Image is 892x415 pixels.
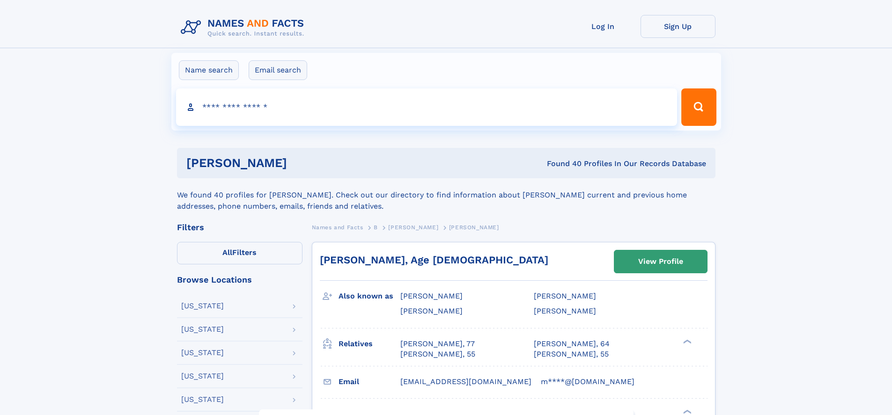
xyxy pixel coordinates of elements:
[400,291,463,300] span: [PERSON_NAME]
[400,339,475,349] a: [PERSON_NAME], 77
[177,178,715,212] div: We found 40 profiles for [PERSON_NAME]. Check out our directory to find information about [PERSON...
[177,223,302,232] div: Filters
[614,250,707,273] a: View Profile
[534,291,596,300] span: [PERSON_NAME]
[374,221,378,233] a: B
[177,276,302,284] div: Browse Locations
[681,408,692,415] div: ❯
[400,306,463,315] span: [PERSON_NAME]
[534,306,596,315] span: [PERSON_NAME]
[449,224,499,231] span: [PERSON_NAME]
[339,336,400,352] h3: Relatives
[181,326,224,333] div: [US_STATE]
[681,88,716,126] button: Search Button
[312,221,363,233] a: Names and Facts
[388,224,438,231] span: [PERSON_NAME]
[534,339,610,349] a: [PERSON_NAME], 64
[388,221,438,233] a: [PERSON_NAME]
[177,15,312,40] img: Logo Names and Facts
[374,224,378,231] span: B
[177,242,302,264] label: Filters
[566,15,641,38] a: Log In
[181,349,224,357] div: [US_STATE]
[181,302,224,310] div: [US_STATE]
[186,157,417,169] h1: [PERSON_NAME]
[181,396,224,403] div: [US_STATE]
[400,377,531,386] span: [EMAIL_ADDRESS][DOMAIN_NAME]
[339,288,400,304] h3: Also known as
[179,60,239,80] label: Name search
[534,349,609,359] a: [PERSON_NAME], 55
[681,338,692,344] div: ❯
[320,254,548,266] a: [PERSON_NAME], Age [DEMOGRAPHIC_DATA]
[176,88,678,126] input: search input
[417,159,706,169] div: Found 40 Profiles In Our Records Database
[638,251,683,272] div: View Profile
[222,248,232,257] span: All
[339,374,400,390] h3: Email
[400,349,475,359] a: [PERSON_NAME], 55
[641,15,715,38] a: Sign Up
[249,60,307,80] label: Email search
[181,372,224,380] div: [US_STATE]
